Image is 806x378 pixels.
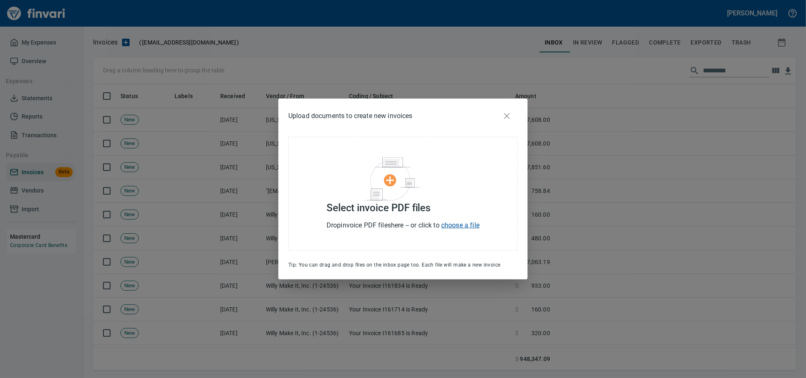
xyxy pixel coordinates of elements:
span: Tip: You can drag and drop files on the inbox page too. Each file will make a new invoice [288,262,501,268]
img: Select file [366,157,420,201]
h3: Select invoice PDF files [327,202,479,214]
p: Drop invoice PDF files here -- or click to [327,220,479,230]
button: close [496,105,518,127]
a: choose a file [441,221,479,229]
p: Upload documents to create new invoices [288,111,413,121]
